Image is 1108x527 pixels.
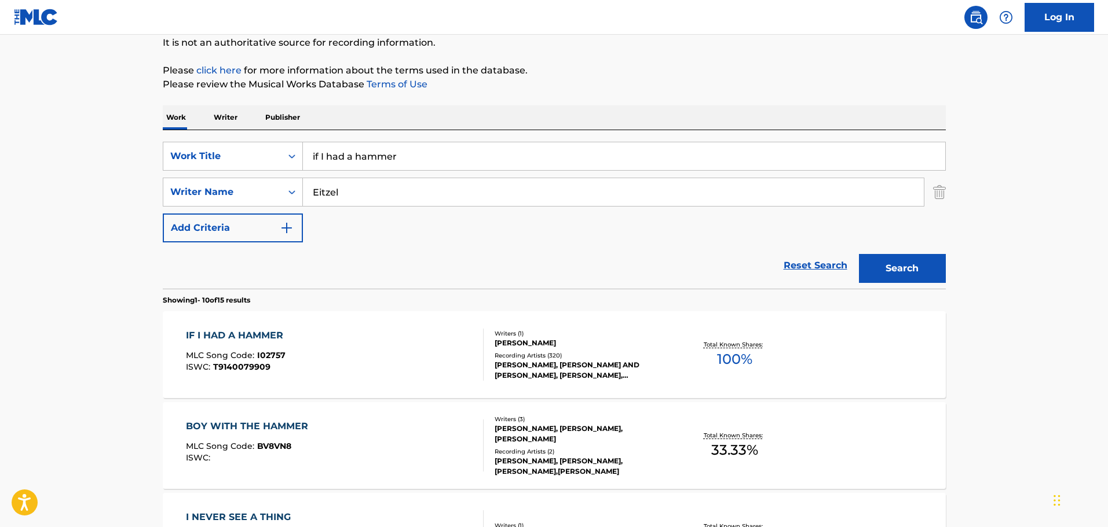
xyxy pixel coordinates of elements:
p: Work [163,105,189,130]
img: help [999,10,1013,24]
span: ISWC : [186,362,213,372]
a: Terms of Use [364,79,427,90]
iframe: Chat Widget [1050,471,1108,527]
span: I02757 [257,350,286,360]
span: MLC Song Code : [186,350,257,360]
div: Writers ( 1 ) [495,329,670,338]
span: ISWC : [186,452,213,463]
img: MLC Logo [14,9,58,25]
form: Search Form [163,142,946,289]
span: 100 % [717,349,752,370]
a: Reset Search [778,253,853,278]
div: [PERSON_NAME], [PERSON_NAME], [PERSON_NAME],[PERSON_NAME] [495,456,670,477]
div: Writer Name [170,185,275,199]
span: BV8VN8 [257,441,291,451]
span: T9140079909 [213,362,270,372]
div: Work Title [170,149,275,163]
p: Total Known Shares: [704,431,766,440]
div: I NEVER SEE A THING [186,510,297,524]
img: 9d2ae6d4665cec9f34b9.svg [280,221,294,235]
a: BOY WITH THE HAMMERMLC Song Code:BV8VN8ISWC:Writers (3)[PERSON_NAME], [PERSON_NAME], [PERSON_NAME... [163,402,946,489]
p: Please for more information about the terms used in the database. [163,64,946,78]
img: search [969,10,983,24]
p: Publisher [262,105,303,130]
div: [PERSON_NAME] [495,338,670,348]
div: [PERSON_NAME], [PERSON_NAME] AND [PERSON_NAME], [PERSON_NAME], [PERSON_NAME] AND [PERSON_NAME], [... [495,360,670,381]
a: Public Search [964,6,988,29]
div: Help [994,6,1018,29]
div: Recording Artists ( 320 ) [495,351,670,360]
button: Add Criteria [163,213,303,242]
div: [PERSON_NAME], [PERSON_NAME], [PERSON_NAME] [495,423,670,444]
p: Writer [210,105,241,130]
span: MLC Song Code : [186,441,257,451]
div: Drag [1054,483,1061,518]
div: BOY WITH THE HAMMER [186,419,314,433]
p: Please review the Musical Works Database [163,78,946,91]
div: Writers ( 3 ) [495,415,670,423]
p: It is not an authoritative source for recording information. [163,36,946,50]
img: Delete Criterion [933,178,946,207]
div: IF I HAD A HAMMER [186,329,289,342]
p: Showing 1 - 10 of 15 results [163,295,250,305]
span: 33.33 % [711,440,758,460]
button: Search [859,254,946,283]
p: Total Known Shares: [704,340,766,349]
div: Recording Artists ( 2 ) [495,447,670,456]
a: click here [196,65,242,76]
a: IF I HAD A HAMMERMLC Song Code:I02757ISWC:T9140079909Writers (1)[PERSON_NAME]Recording Artists (3... [163,311,946,398]
a: Log In [1025,3,1094,32]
